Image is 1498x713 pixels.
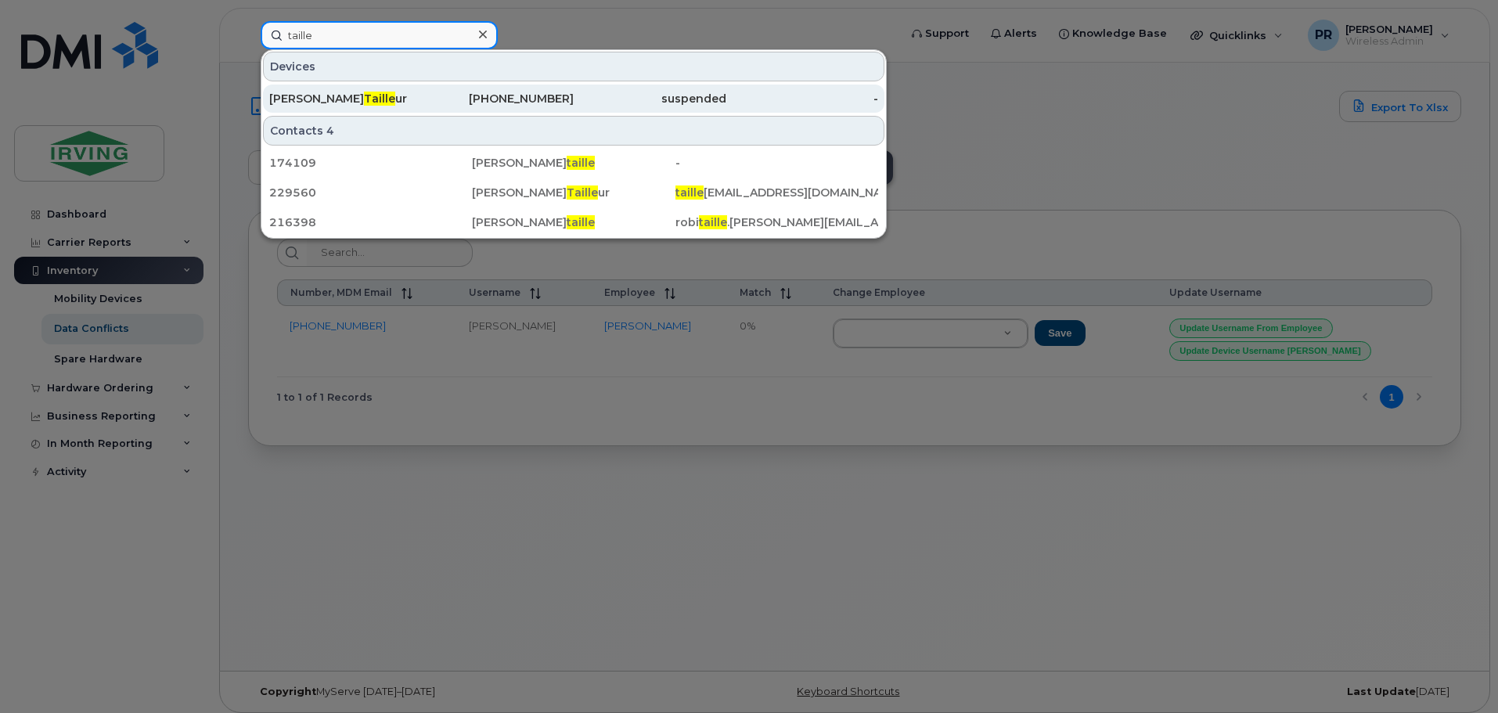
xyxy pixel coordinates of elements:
div: 229560 [269,185,472,200]
div: [PERSON_NAME] [472,155,675,171]
span: Taille [364,92,395,106]
span: taille [675,185,704,200]
div: Devices [263,52,884,81]
a: 216398[PERSON_NAME]taillerobitaille.[PERSON_NAME][EMAIL_ADDRESS][DOMAIN_NAME] [263,208,884,236]
div: [PERSON_NAME] ur [472,185,675,200]
div: [PERSON_NAME] [472,214,675,230]
div: - [726,91,879,106]
a: 229560[PERSON_NAME]Tailleurtaille[EMAIL_ADDRESS][DOMAIN_NAME] [263,178,884,207]
span: Taille [567,185,598,200]
div: 174109 [269,155,472,171]
span: taille [699,215,727,229]
div: [EMAIL_ADDRESS][DOMAIN_NAME] [675,185,878,200]
div: robi .[PERSON_NAME][EMAIL_ADDRESS][DOMAIN_NAME] [675,214,878,230]
span: taille [567,156,595,170]
div: Contacts [263,116,884,146]
div: [PERSON_NAME] ur [269,91,422,106]
div: suspended [574,91,726,106]
span: taille [567,215,595,229]
div: - [675,155,878,171]
span: 4 [326,123,334,139]
div: 216398 [269,214,472,230]
a: [PERSON_NAME]Tailleur[PHONE_NUMBER]suspended- [263,85,884,113]
a: 174109[PERSON_NAME]taille- [263,149,884,177]
div: [PHONE_NUMBER] [422,91,574,106]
